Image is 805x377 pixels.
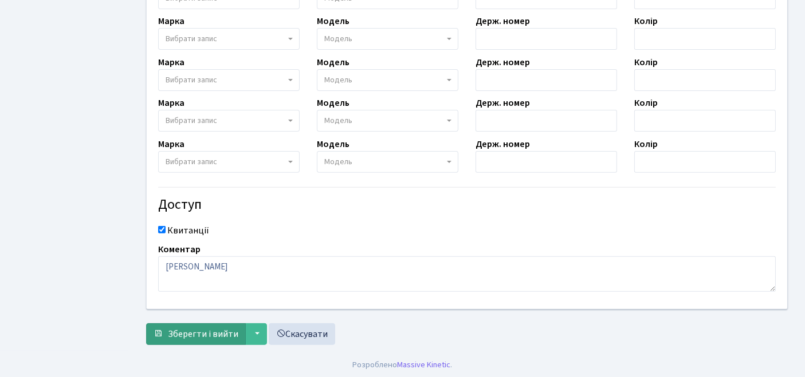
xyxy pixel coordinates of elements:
label: Марка [158,137,184,151]
span: Модель [324,115,352,126]
label: Колір [634,55,658,69]
button: Зберегти і вийти [146,323,246,345]
label: Модель [317,96,350,110]
label: Модель [317,55,350,69]
a: Скасувати [269,323,335,345]
span: Вибрати запис [166,115,217,126]
label: Квитанції [167,224,209,237]
span: Вибрати запис [166,33,217,45]
label: Коментар [158,243,201,256]
span: Модель [324,33,352,45]
label: Марка [158,96,184,110]
span: Модель [324,156,352,168]
h4: Доступ [158,197,776,213]
a: Massive Kinetic [398,359,451,371]
label: Колір [634,137,658,151]
span: Зберегти і вийти [168,328,238,340]
label: Колір [634,14,658,28]
span: Модель [324,74,352,86]
label: Держ. номер [476,14,530,28]
label: Модель [317,14,350,28]
label: Марка [158,14,184,28]
span: Вибрати запис [166,156,217,168]
label: Колір [634,96,658,110]
label: Держ. номер [476,137,530,151]
label: Марка [158,55,184,69]
label: Держ. номер [476,55,530,69]
label: Держ. номер [476,96,530,110]
div: Розроблено . [353,359,453,371]
span: Вибрати запис [166,74,217,86]
label: Модель [317,137,350,151]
